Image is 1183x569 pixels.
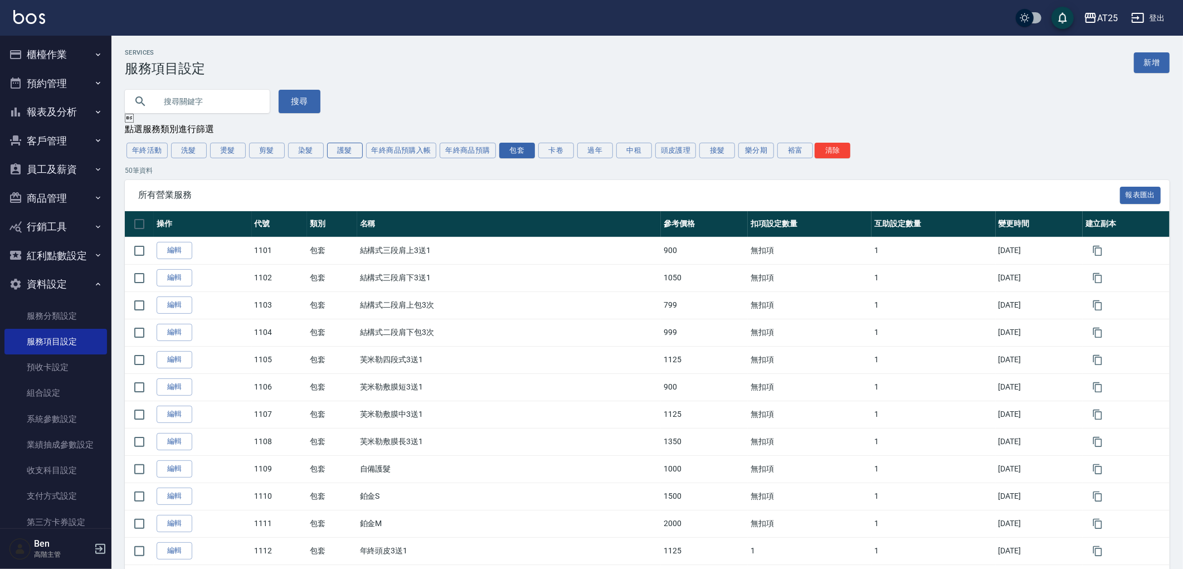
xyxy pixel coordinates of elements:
td: 1110 [252,483,307,510]
td: 結構式二段肩下包3次 [357,319,661,346]
td: 1500 [661,483,748,510]
button: 過年 [577,143,613,158]
th: 類別 [307,211,357,237]
th: 建立副本 [1083,211,1170,237]
td: 1 [872,291,995,319]
button: 年終商品預購 [440,143,495,158]
button: 洗髮 [171,143,207,158]
td: 1105 [252,346,307,373]
td: 1112 [252,537,307,565]
td: 自備護髮 [357,455,661,483]
button: 搜尋 [279,90,320,113]
td: 無扣項 [748,401,872,428]
a: 業績抽成參數設定 [4,432,107,458]
h3: 服務項目設定 [125,61,205,76]
td: 900 [661,373,748,401]
button: 燙髮 [210,143,246,158]
a: 編輯 [157,488,192,505]
td: 包套 [307,291,357,319]
a: 編輯 [157,433,192,450]
td: [DATE] [996,264,1083,291]
td: 包套 [307,455,357,483]
td: [DATE] [996,346,1083,373]
a: 編輯 [157,378,192,396]
td: 無扣項 [748,291,872,319]
td: 1 [872,483,995,510]
td: 1109 [252,455,307,483]
td: 包套 [307,510,357,537]
td: 1 [872,537,995,565]
button: 行銷工具 [4,212,107,241]
td: 1 [872,346,995,373]
td: 包套 [307,319,357,346]
td: 結構式三段肩下3送1 [357,264,661,291]
td: 1 [872,428,995,455]
td: 1 [872,264,995,291]
button: 資料設定 [4,270,107,299]
a: 編輯 [157,324,192,341]
a: 編輯 [157,351,192,368]
td: 無扣項 [748,264,872,291]
td: [DATE] [996,401,1083,428]
td: 1 [872,455,995,483]
td: 1101 [252,237,307,264]
td: 無扣項 [748,346,872,373]
a: 預收卡設定 [4,354,107,380]
td: 1125 [661,346,748,373]
td: 1106 [252,373,307,401]
td: [DATE] [996,537,1083,565]
td: 包套 [307,483,357,510]
td: 1104 [252,319,307,346]
a: 系統參數設定 [4,406,107,432]
div: 點選服務類別進行篩選 [125,124,1170,135]
td: [DATE] [996,373,1083,401]
td: 1 [748,537,872,565]
p: 50 筆資料 [125,166,1170,176]
a: 編輯 [157,515,192,532]
td: 包套 [307,264,357,291]
button: 清除 [815,143,850,158]
th: 名稱 [357,211,661,237]
button: 登出 [1127,8,1170,28]
td: 1108 [252,428,307,455]
td: 1 [872,510,995,537]
button: 染髮 [288,143,324,158]
td: 1 [872,237,995,264]
div: AT25 [1097,11,1118,25]
button: 年終商品預購入帳 [366,143,437,158]
td: 1 [872,401,995,428]
td: 無扣項 [748,428,872,455]
th: 參考價格 [661,211,748,237]
td: 1102 [252,264,307,291]
td: 芙米勒敷膜中3送1 [357,401,661,428]
a: 支付方式設定 [4,483,107,509]
td: 年終頭皮3送1 [357,537,661,565]
img: Person [9,538,31,560]
button: 年終活動 [126,143,168,158]
td: 無扣項 [748,373,872,401]
td: [DATE] [996,510,1083,537]
td: 包套 [307,537,357,565]
td: [DATE] [996,428,1083,455]
a: 服務分類設定 [4,303,107,329]
a: 編輯 [157,406,192,423]
td: 999 [661,319,748,346]
a: 編輯 [157,269,192,286]
button: 護髮 [327,143,363,158]
input: 搜尋關鍵字 [156,86,261,116]
td: [DATE] [996,237,1083,264]
button: 卡卷 [538,143,574,158]
a: 編輯 [157,460,192,478]
td: 包套 [307,428,357,455]
td: 結構式三段肩上3送1 [357,237,661,264]
button: 報表匯出 [1120,187,1161,204]
td: 2000 [661,510,748,537]
span: 所有營業服務 [138,189,1120,201]
td: 無扣項 [748,510,872,537]
td: 鉑金S [357,483,661,510]
a: 編輯 [157,542,192,560]
button: 紅利點數設定 [4,241,107,270]
button: 樂分期 [738,143,774,158]
th: 互助設定數量 [872,211,995,237]
a: 新增 [1134,52,1170,73]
